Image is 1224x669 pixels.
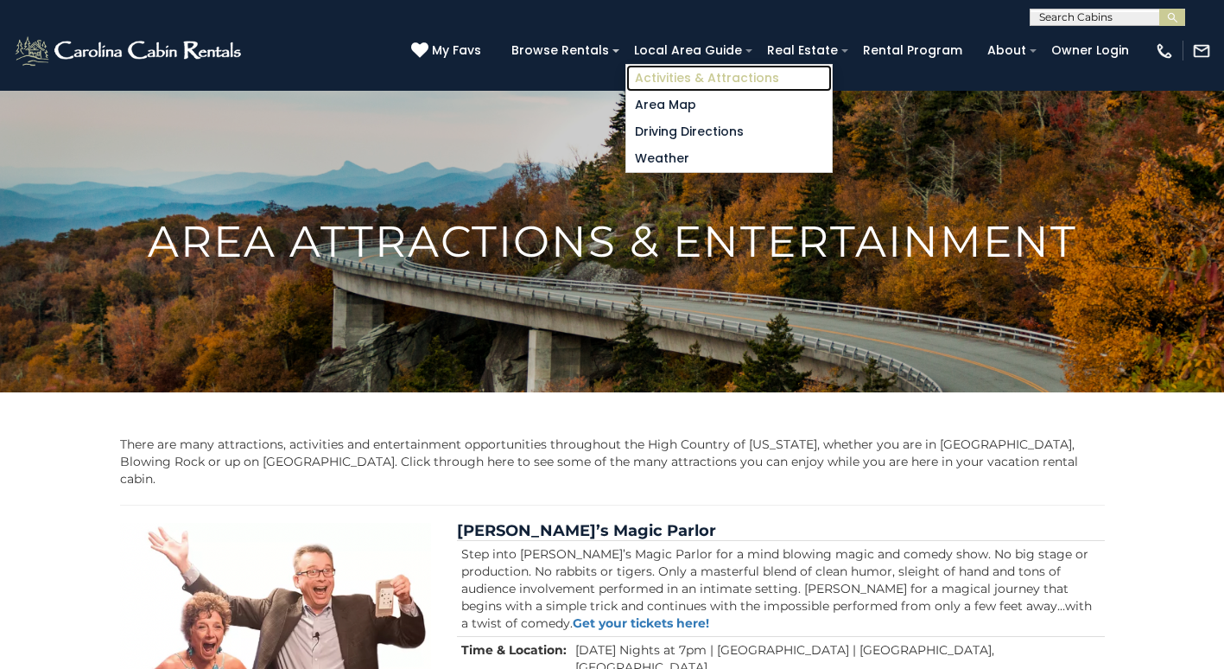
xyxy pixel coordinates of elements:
[979,37,1035,64] a: About
[1192,41,1211,61] img: mail-regular-white.png
[457,521,716,540] a: [PERSON_NAME]’s Magic Parlor
[625,37,751,64] a: Local Area Guide
[626,92,832,118] a: Area Map
[854,37,971,64] a: Rental Program
[461,642,567,658] strong: Time & Location:
[626,65,832,92] a: Activities & Attractions
[503,37,618,64] a: Browse Rentals
[120,436,1105,487] p: There are many attractions, activities and entertainment opportunities throughout the High Countr...
[432,41,481,60] span: My Favs
[626,145,832,172] a: Weather
[1155,41,1174,61] img: phone-regular-white.png
[457,540,1105,636] td: Step into [PERSON_NAME]’s Magic Parlor for a mind blowing magic and comedy show. No big stage or ...
[411,41,485,61] a: My Favs
[1043,37,1138,64] a: Owner Login
[758,37,847,64] a: Real Estate
[626,118,832,145] a: Driving Directions
[13,34,246,68] img: White-1-2.png
[573,615,709,631] a: Get your tickets here!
